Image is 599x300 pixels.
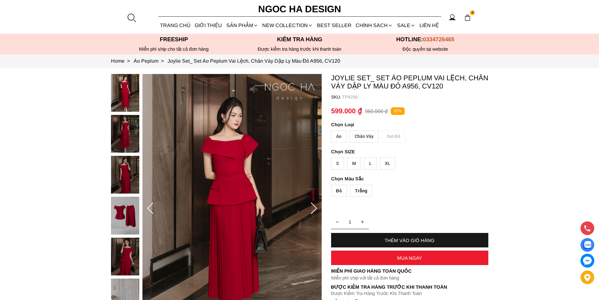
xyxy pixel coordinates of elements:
img: Display image [583,241,591,249]
p: 950.000 ₫ [365,108,388,114]
a: BEST SELLER [315,17,354,34]
font: Miễn phí ship với tất cả đơn hàng [331,275,399,280]
a: Ngoc Ha Design [252,2,347,17]
img: Joylie Set_ Set Áo Peplum Vai Lệch, Chân Váy Dập Ly Màu Đỏ A956, CV120_mini_1 [111,115,139,153]
p: Màu Sắc [331,176,471,182]
a: TRANG CHỦ [158,17,193,34]
p: Hotline: [363,36,488,43]
div: XL [380,157,395,170]
div: MUA NGAY [331,255,488,261]
input: Quantity input [331,216,369,228]
div: Miễn phí ship cho tất cả đơn hàng [111,46,237,52]
img: Joylie Set_ Set Áo Peplum Vai Lệch, Chân Váy Dập Ly Màu Đỏ A956, CV120_mini_3 [111,197,139,235]
img: Joylie Set_ Set Áo Peplum Vai Lệch, Chân Váy Dập Ly Màu Đỏ A956, CV120_mini_4 [111,238,139,275]
a: NEW COLLECTION [260,17,315,34]
div: M [347,157,361,170]
a: messenger [580,254,594,268]
img: img-CART-ICON-ksit0nf1 [464,14,471,21]
div: Trắng [350,185,372,197]
span: > [158,58,166,64]
div: Chân Váy [350,130,379,143]
div: Đỏ [331,185,347,197]
p: Được Kiểm Tra Hàng Trước Khi Thanh Toán [331,284,488,290]
span: > [125,58,132,64]
img: Joylie Set_ Set Áo Peplum Vai Lệch, Chân Váy Dập Ly Màu Đỏ A956, CV120_mini_0 [111,74,139,112]
h6: Độc quyền tại website [363,46,488,52]
div: L [364,157,377,170]
p: SIZE [331,149,488,154]
img: Joylie Set_ Set Áo Peplum Vai Lệch, Chân Váy Dập Ly Màu Đỏ A956, CV120_mini_2 [111,156,139,194]
div: S [331,157,344,170]
a: Display image [580,238,594,252]
a: Link to Home [111,58,134,64]
span: 4 [470,10,475,15]
font: Kiểm tra hàng [277,36,322,42]
div: Chính sách [354,17,395,34]
font: Miễn phí giao hàng toàn quốc [331,268,412,274]
p: TP4256 [342,94,488,99]
span: 0334726465 [423,36,454,42]
a: GIỚI THIỆU [193,17,224,34]
a: Link to Áo Peplum [134,58,168,64]
h6: SKU: [331,94,342,99]
p: Loại [331,122,471,127]
p: Được Kiểm Tra Hàng Trước Khi Thanh Toán [331,291,488,296]
p: Joylie Set_ Set Áo Peplum Vai Lệch, Chân Váy Dập Ly Màu Đỏ A956, CV120 [331,74,488,90]
a: SALE [395,17,417,34]
p: Được kiểm tra hàng trước khi thanh toán [237,46,363,52]
div: Áo [331,130,347,143]
p: Freeship [111,36,237,43]
a: Link to Joylie Set_ Set Áo Peplum Vai Lệch, Chân Váy Dập Ly Màu Đỏ A956, CV120 [168,58,341,64]
a: LIÊN HỆ [417,17,441,34]
p: 599.000 ₫ [331,107,362,115]
div: THÊM VÀO GIỎ HÀNG [331,238,488,243]
p: 37% [391,107,405,115]
div: SẢN PHẨM [224,17,260,34]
